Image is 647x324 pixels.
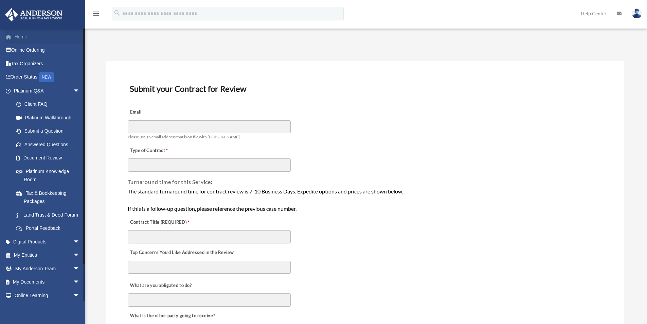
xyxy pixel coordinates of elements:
[5,70,90,84] a: Order StatusNEW
[5,235,90,249] a: Digital Productsarrow_drop_down
[5,84,90,98] a: Platinum Q&Aarrow_drop_down
[92,10,100,18] i: menu
[128,178,213,185] span: Turnaround time for this Service:
[5,57,90,70] a: Tax Organizers
[73,275,87,289] span: arrow_drop_down
[73,289,87,303] span: arrow_drop_down
[128,281,196,290] label: What are you obligated to do?
[113,9,121,17] i: search
[10,186,90,208] a: Tax & Bookkeeping Packages
[128,146,196,155] label: Type of Contract
[73,249,87,262] span: arrow_drop_down
[128,108,196,117] label: Email
[5,249,90,262] a: My Entitiesarrow_drop_down
[10,165,90,186] a: Platinum Knowledge Room
[73,235,87,249] span: arrow_drop_down
[39,72,54,82] div: NEW
[10,111,90,124] a: Platinum Walkthrough
[632,8,642,18] img: User Pic
[10,124,90,138] a: Submit a Question
[128,248,236,257] label: Top Concerns You’d Like Addressed in the Review
[127,82,604,96] h3: Submit your Contract for Review
[5,275,90,289] a: My Documentsarrow_drop_down
[5,44,90,57] a: Online Ordering
[92,12,100,18] a: menu
[10,222,90,235] a: Portal Feedback
[128,187,603,213] div: The standard turnaround time for contract review is 7-10 Business Days. Expedite options and pric...
[10,151,87,165] a: Document Review
[10,138,90,151] a: Answered Questions
[5,289,90,302] a: Online Learningarrow_drop_down
[10,208,90,222] a: Land Trust & Deed Forum
[128,311,217,321] label: What is the other party going to receive?
[128,218,196,227] label: Contract Title (REQUIRED)
[73,84,87,98] span: arrow_drop_down
[5,30,90,44] a: Home
[73,262,87,276] span: arrow_drop_down
[3,8,65,21] img: Anderson Advisors Platinum Portal
[5,262,90,275] a: My Anderson Teamarrow_drop_down
[128,134,240,139] span: Please use an email address that is on file with [PERSON_NAME]
[10,98,90,111] a: Client FAQ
